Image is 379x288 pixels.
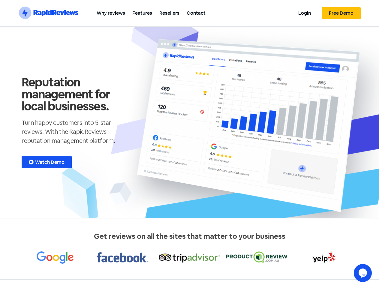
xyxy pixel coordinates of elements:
[129,6,156,20] a: Features
[22,118,130,145] p: Turn happy customers into 5-star reviews. With the RapidReviews reputation management platform.
[329,11,353,16] span: Free Demo
[22,231,358,242] p: Get reviews on all the sites that matter to your business
[35,160,65,165] span: Watch Demo
[295,6,314,20] a: Login
[22,156,72,168] a: Watch Demo
[183,6,209,20] a: Contact
[93,6,129,20] a: Why reviews
[22,76,130,112] h1: Reputation management for local businesses.
[322,7,361,19] a: Free Demo
[354,264,373,282] iframe: chat widget
[156,6,183,20] a: Resellers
